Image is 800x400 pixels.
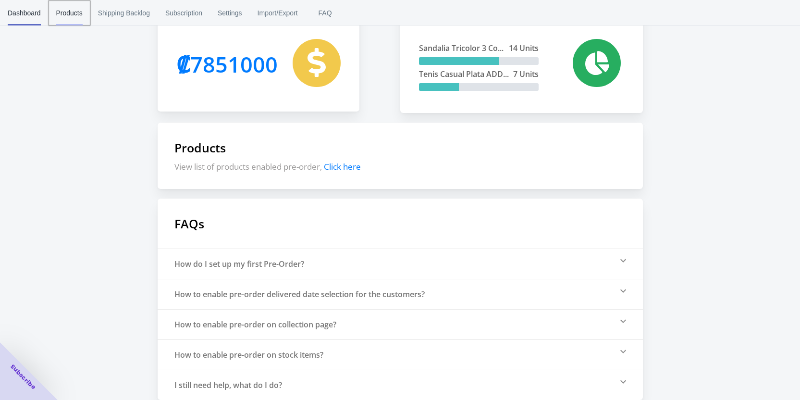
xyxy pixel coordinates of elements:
[174,319,336,330] div: How to enable pre-order on collection page?
[513,69,539,79] span: 7 Units
[98,0,150,25] span: Shipping Backlog
[165,0,202,25] span: Subscription
[158,199,643,249] h1: FAQs
[8,0,41,25] span: Dashboard
[174,380,282,390] div: I still need help, what do I do?
[419,69,509,79] span: Tenis Casual Plata ADD...
[313,0,337,25] span: FAQ
[174,161,626,172] p: View list of products enabled pre-order,
[174,350,323,360] div: How to enable pre-order on stock items?
[9,362,37,391] span: Subscribe
[324,161,361,172] span: Click here
[176,39,278,89] h1: 7851000
[176,50,190,79] span: ₡
[419,43,504,53] span: Sandalia Tricolor 3 Co...
[56,0,83,25] span: Products
[218,0,242,25] span: Settings
[258,0,298,25] span: Import/Export
[174,259,304,269] div: How do I set up my first Pre-Order?
[509,43,539,53] span: 14 Units
[174,289,425,300] div: How to enable pre-order delivered date selection for the customers?
[174,139,626,156] h1: Products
